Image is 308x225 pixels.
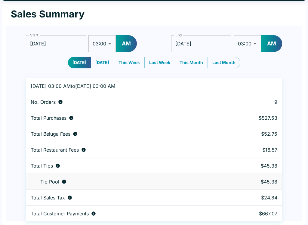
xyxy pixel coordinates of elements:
[228,147,277,153] p: $16.57
[228,99,277,105] p: 9
[144,57,175,68] button: Last Week
[31,131,218,137] div: Fees paid by diners to Beluga
[261,35,282,52] button: AM
[91,57,114,68] button: [DATE]
[31,195,218,201] div: Sales tax paid by diners
[228,163,277,169] p: $45.38
[31,211,218,217] div: Total amount paid for orders by diners
[31,115,218,121] div: Aggregate order subtotals
[31,163,218,169] div: Combined individual and pooled tips
[114,57,145,68] button: This Week
[31,131,70,137] p: Total Beluga Fees
[228,115,277,121] p: $527.53
[31,115,66,121] p: Total Purchases
[208,57,240,68] button: Last Month
[31,163,53,169] p: Total Tips
[116,35,137,52] button: AM
[11,8,85,20] h1: Sales Summary
[31,99,56,105] p: No. Orders
[31,179,218,185] div: Tips unclaimed by a waiter
[31,99,218,105] div: Number of orders placed
[228,179,277,185] p: $45.38
[68,57,91,68] button: [DATE]
[31,147,218,153] div: Fees paid by diners to restaurant
[175,57,208,68] button: This Month
[26,35,86,52] input: Choose date, selected date is Sep 12, 2025
[31,147,79,153] p: Total Restaurant Fees
[171,35,231,52] input: Choose date, selected date is Sep 13, 2025
[31,211,89,217] p: Total Customer Payments
[228,131,277,137] p: $52.75
[31,83,218,89] p: [DATE] 03:00 AM to [DATE] 03:00 AM
[31,195,65,201] p: Total Sales Tax
[228,195,277,201] p: $24.84
[228,211,277,217] p: $667.07
[175,32,182,38] label: End
[30,32,38,38] label: Start
[40,179,59,185] p: Tip Pool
